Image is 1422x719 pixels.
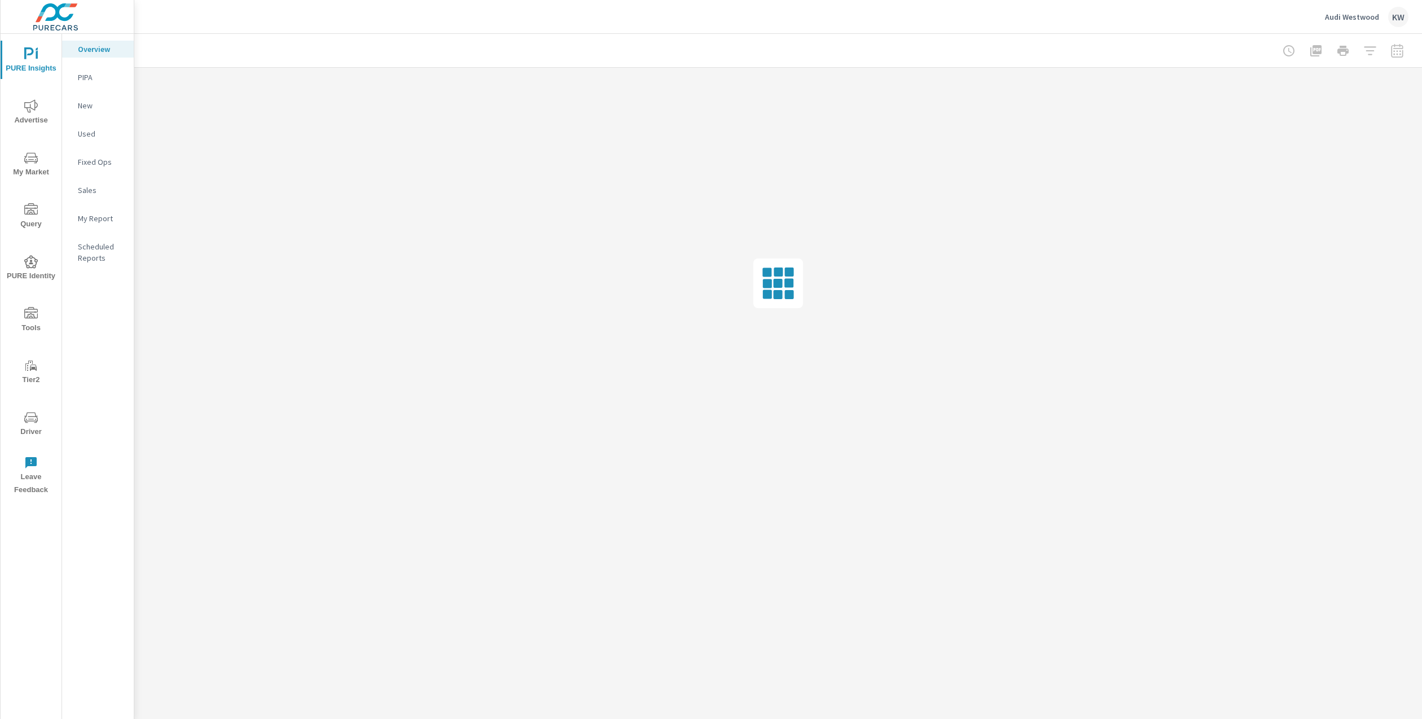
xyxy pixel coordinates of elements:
[4,456,58,497] span: Leave Feedback
[78,128,125,139] p: Used
[4,307,58,335] span: Tools
[78,156,125,168] p: Fixed Ops
[62,69,134,86] div: PIPA
[4,359,58,387] span: Tier2
[62,97,134,114] div: New
[1388,7,1408,27] div: KW
[4,151,58,179] span: My Market
[4,203,58,231] span: Query
[62,154,134,170] div: Fixed Ops
[62,182,134,199] div: Sales
[4,47,58,75] span: PURE Insights
[62,41,134,58] div: Overview
[78,241,125,264] p: Scheduled Reports
[78,72,125,83] p: PIPA
[62,210,134,227] div: My Report
[78,43,125,55] p: Overview
[78,185,125,196] p: Sales
[4,411,58,439] span: Driver
[4,99,58,127] span: Advertise
[62,238,134,266] div: Scheduled Reports
[1,34,62,501] div: nav menu
[78,213,125,224] p: My Report
[62,125,134,142] div: Used
[4,255,58,283] span: PURE Identity
[1325,12,1379,22] p: Audi Westwood
[78,100,125,111] p: New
